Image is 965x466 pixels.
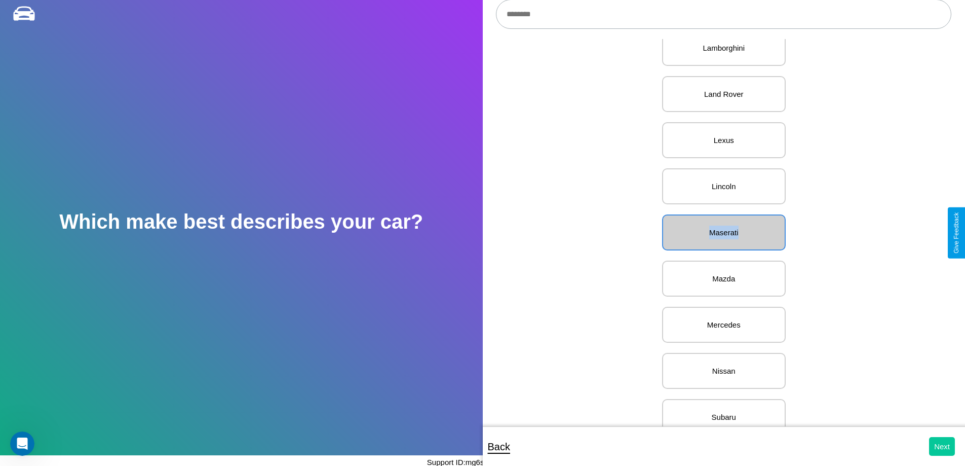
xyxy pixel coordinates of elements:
p: Back [488,438,510,456]
div: Give Feedback [953,212,960,254]
p: Nissan [673,364,775,378]
p: Mazda [673,272,775,285]
p: Lamborghini [673,41,775,55]
p: Land Rover [673,87,775,101]
h2: Which make best describes your car? [59,210,423,233]
iframe: Intercom live chat [10,432,34,456]
p: Mercedes [673,318,775,332]
p: Lincoln [673,180,775,193]
p: Maserati [673,226,775,239]
p: Subaru [673,410,775,424]
p: Lexus [673,133,775,147]
button: Next [929,437,955,456]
